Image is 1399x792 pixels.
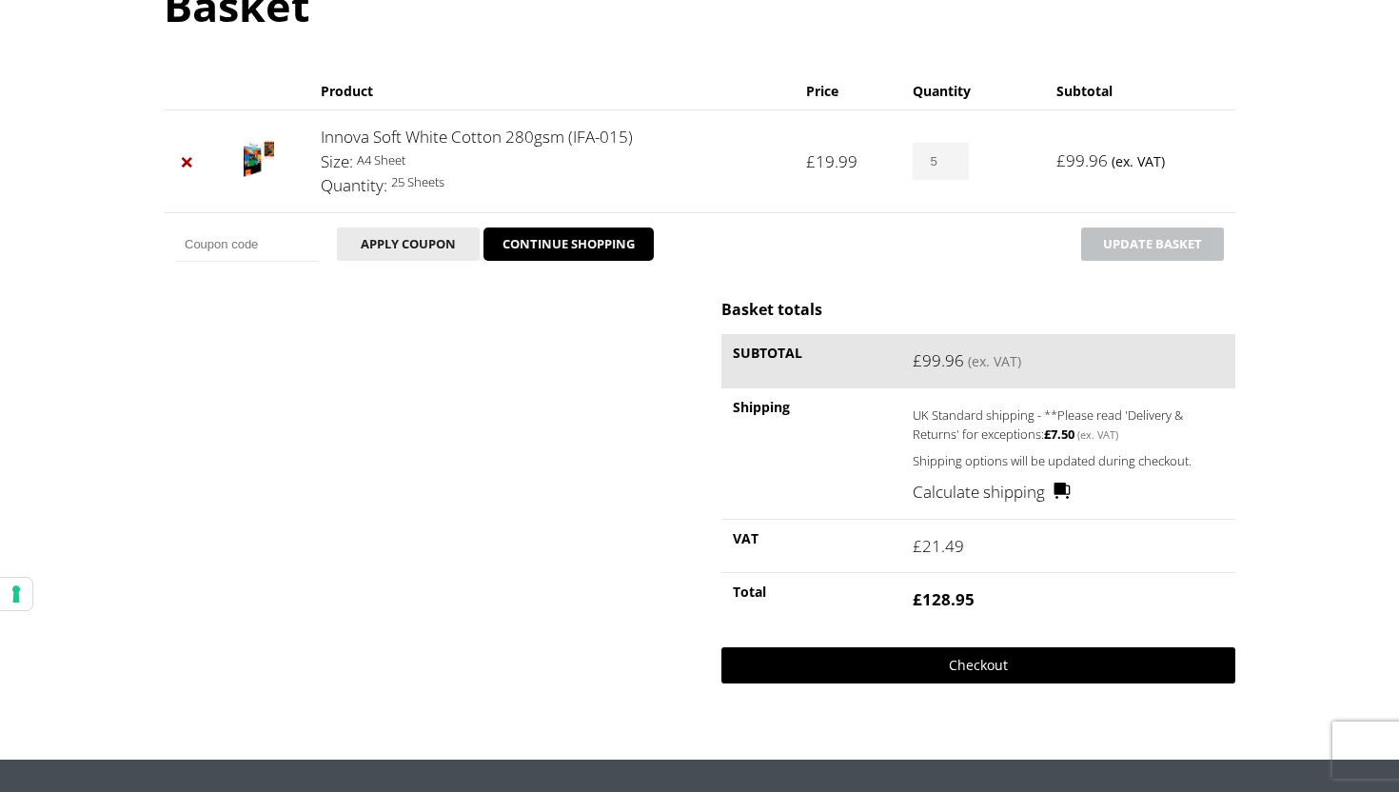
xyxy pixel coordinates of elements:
[721,572,901,626] th: Total
[913,403,1193,444] label: UK Standard shipping - **Please read 'Delivery & Returns' for exceptions:
[1056,149,1066,171] span: £
[175,228,318,262] input: Coupon code
[321,173,387,198] dt: Quantity:
[721,299,1235,320] h2: Basket totals
[244,139,274,177] img: Innova Soft White Cotton 280gsm (IFA-015)
[175,149,200,174] a: Remove Innova Soft White Cotton 280gsm (IFA-015) from basket
[1044,426,1051,443] span: £
[1045,72,1235,109] th: Subtotal
[913,349,964,371] bdi: 99.96
[321,149,783,171] p: A4 Sheet
[806,150,857,172] bdi: 19.99
[483,228,654,262] a: CONTINUE SHOPPING
[337,228,480,261] button: Apply coupon
[913,535,922,557] span: £
[321,126,633,148] a: Innova Soft White Cotton 280gsm (IFA-015)
[721,334,901,388] th: Subtotal
[321,171,783,193] p: 25 Sheets
[1044,426,1074,443] bdi: 7.50
[321,149,353,174] dt: Size:
[721,519,901,573] th: VAT
[913,480,1072,505] a: Calculate shipping
[1056,149,1108,171] bdi: 99.96
[913,450,1224,472] p: Shipping options will be updated during checkout.
[913,143,968,180] input: Product quantity
[968,352,1021,370] small: (ex. VAT)
[309,72,795,109] th: Product
[721,387,901,519] th: Shipping
[721,647,1235,683] a: Checkout
[1077,427,1118,442] small: (ex. VAT)
[1081,228,1224,261] button: Update basket
[913,588,975,610] bdi: 128.95
[806,150,816,172] span: £
[901,72,1045,109] th: Quantity
[913,588,922,610] span: £
[795,72,902,109] th: Price
[913,535,964,557] bdi: 21.49
[913,349,922,371] span: £
[1112,152,1165,170] small: (ex. VAT)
